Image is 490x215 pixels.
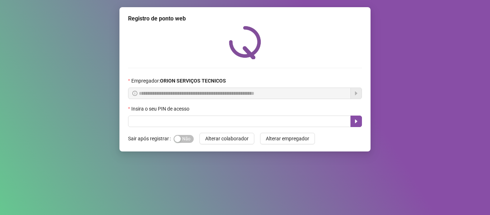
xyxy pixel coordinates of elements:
[205,135,249,142] span: Alterar colaborador
[128,133,174,144] label: Sair após registrar
[229,26,261,59] img: QRPoint
[199,133,254,144] button: Alterar colaborador
[260,133,315,144] button: Alterar empregador
[266,135,309,142] span: Alterar empregador
[160,78,226,84] strong: ORION SERVIÇOS TECNICOS
[132,91,137,96] span: info-circle
[353,118,359,124] span: caret-right
[131,77,226,85] span: Empregador :
[128,105,194,113] label: Insira o seu PIN de acesso
[128,14,362,23] div: Registro de ponto web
